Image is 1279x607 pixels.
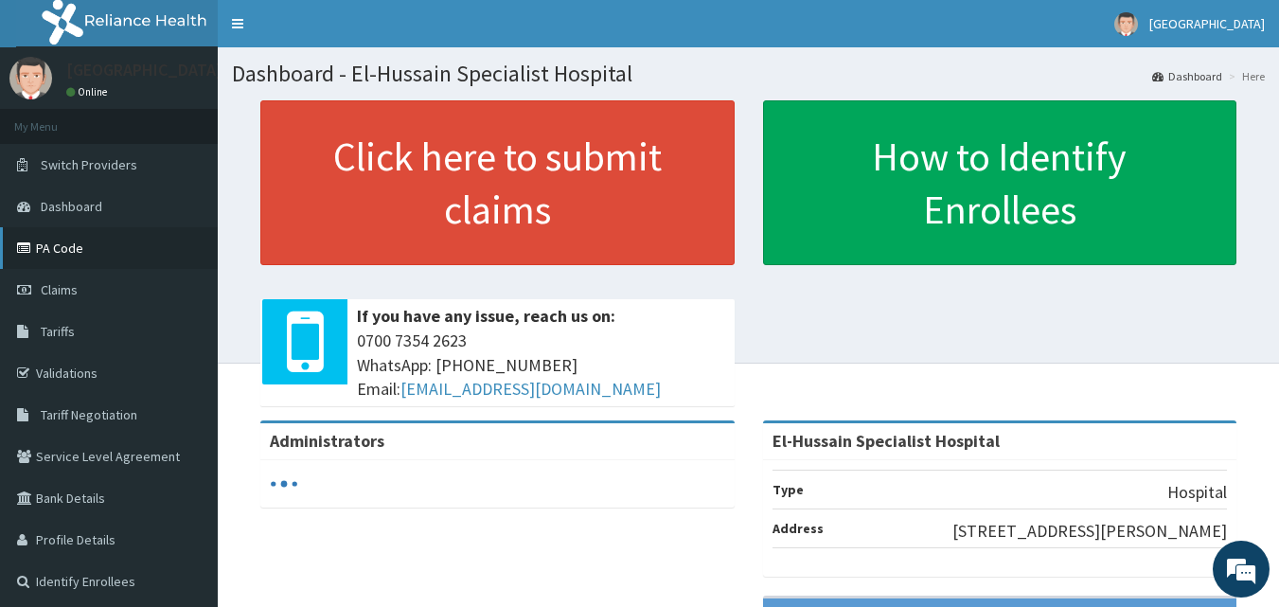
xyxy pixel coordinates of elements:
span: Claims [41,281,78,298]
span: 0700 7354 2623 WhatsApp: [PHONE_NUMBER] Email: [357,329,725,402]
b: Type [773,481,804,498]
svg: audio-loading [270,470,298,498]
strong: El-Hussain Specialist Hospital [773,430,1000,452]
h1: Dashboard - El-Hussain Specialist Hospital [232,62,1265,86]
span: Switch Providers [41,156,137,173]
span: [GEOGRAPHIC_DATA] [1149,15,1265,32]
a: Click here to submit claims [260,100,735,265]
a: How to Identify Enrollees [763,100,1237,265]
img: User Image [9,57,52,99]
b: Address [773,520,824,537]
span: Tariffs [41,323,75,340]
a: Dashboard [1152,68,1222,84]
img: User Image [1114,12,1138,36]
p: [STREET_ADDRESS][PERSON_NAME] [952,519,1227,544]
li: Here [1224,68,1265,84]
p: [GEOGRAPHIC_DATA] [66,62,222,79]
a: Online [66,85,112,98]
b: If you have any issue, reach us on: [357,305,615,327]
p: Hospital [1167,480,1227,505]
span: Dashboard [41,198,102,215]
a: [EMAIL_ADDRESS][DOMAIN_NAME] [400,378,661,400]
b: Administrators [270,430,384,452]
span: Tariff Negotiation [41,406,137,423]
